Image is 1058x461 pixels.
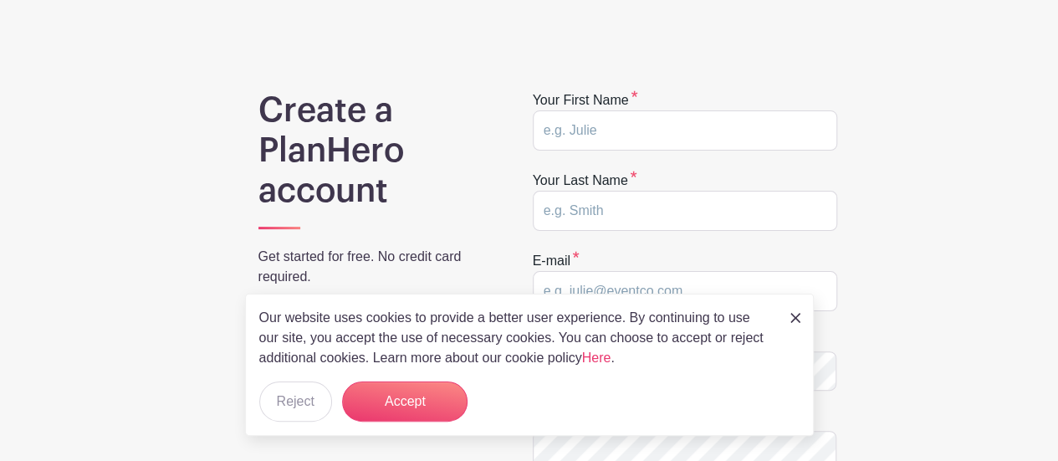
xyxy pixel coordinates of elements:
label: E-mail [533,251,580,271]
p: Our website uses cookies to provide a better user experience. By continuing to use our site, you ... [259,308,773,368]
label: Your last name [533,171,637,191]
input: e.g. Julie [533,110,837,151]
button: Reject [259,382,332,422]
a: Here [582,351,611,365]
img: close_button-5f87c8562297e5c2d7936805f587ecaba9071eb48480494691a3f1689db116b3.svg [790,313,800,323]
input: e.g. julie@eventco.com [533,271,837,311]
label: Your first name [533,90,638,110]
input: e.g. Smith [533,191,837,231]
h1: Create a PlanHero account [258,90,489,211]
p: Get started for free. No credit card required. [258,247,489,287]
button: Accept [342,382,468,422]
